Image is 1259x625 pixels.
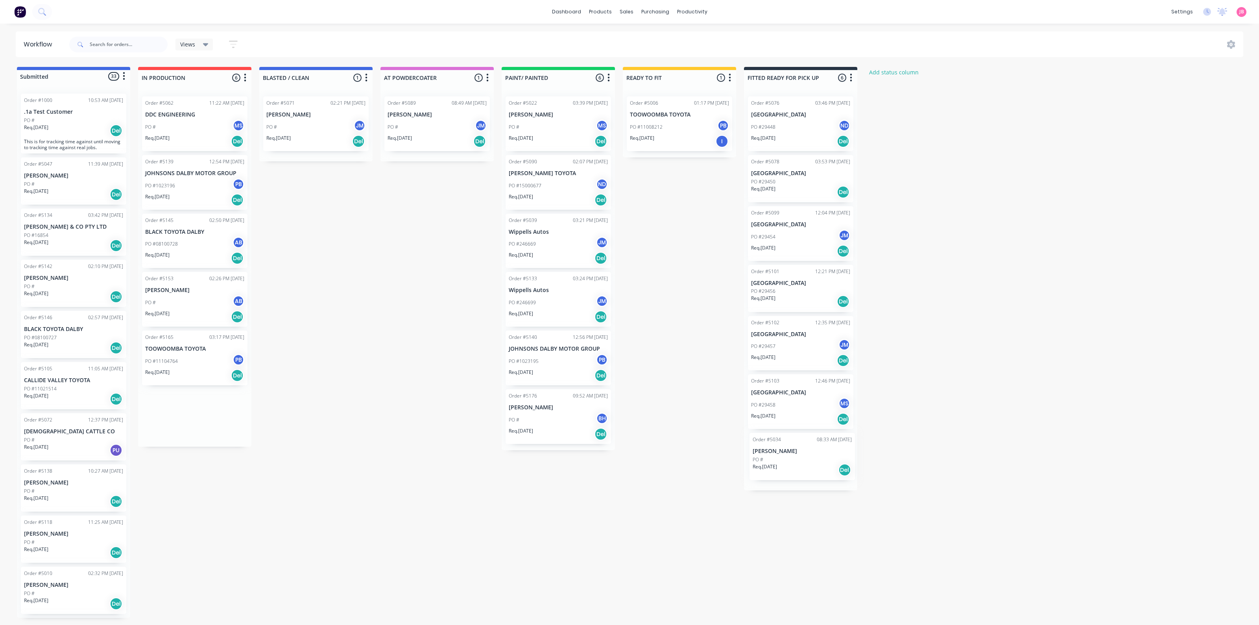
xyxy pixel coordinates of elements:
[596,74,604,82] span: 6
[24,40,56,49] div: Workflow
[717,74,725,82] span: 1
[505,74,583,82] input: Enter column name…
[585,6,616,18] div: products
[548,6,585,18] a: dashboard
[14,6,26,18] img: Factory
[180,40,195,48] span: Views
[637,6,673,18] div: purchasing
[673,6,711,18] div: productivity
[838,74,846,82] span: 6
[18,72,48,81] div: Submitted
[90,37,168,52] input: Search for orders...
[616,6,637,18] div: sales
[232,74,240,82] span: 6
[1167,6,1197,18] div: settings
[108,72,119,80] span: 33
[353,74,362,82] span: 1
[474,74,483,82] span: 1
[865,67,923,78] button: Add status column
[1239,8,1244,15] span: JB
[263,74,340,82] input: Enter column name…
[626,74,704,82] input: Enter column name…
[384,74,462,82] input: Enter column name…
[142,74,219,82] input: Enter column name…
[748,74,825,82] input: Enter column name…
